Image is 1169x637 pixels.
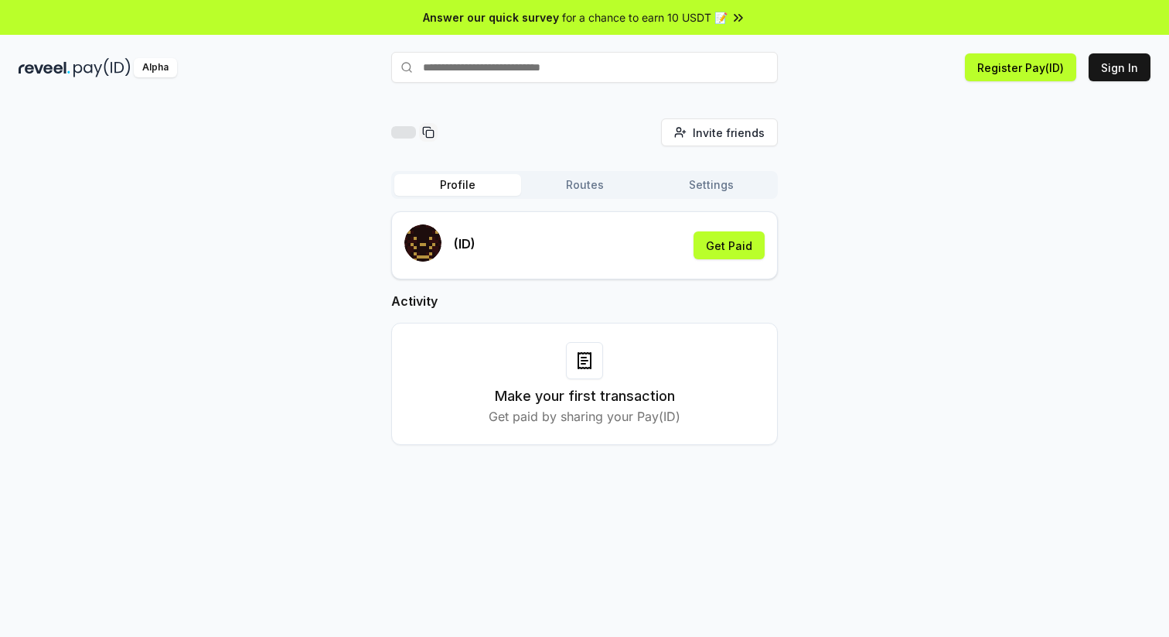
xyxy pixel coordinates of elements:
[661,118,778,146] button: Invite friends
[693,125,765,141] span: Invite friends
[521,174,648,196] button: Routes
[134,58,177,77] div: Alpha
[73,58,131,77] img: pay_id
[495,385,675,407] h3: Make your first transaction
[19,58,70,77] img: reveel_dark
[1089,53,1150,81] button: Sign In
[489,407,680,426] p: Get paid by sharing your Pay(ID)
[454,235,475,253] p: (ID)
[423,9,559,26] span: Answer our quick survey
[965,53,1076,81] button: Register Pay(ID)
[391,292,778,310] h2: Activity
[562,9,728,26] span: for a chance to earn 10 USDT 📝
[648,174,775,196] button: Settings
[694,231,765,259] button: Get Paid
[394,174,521,196] button: Profile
